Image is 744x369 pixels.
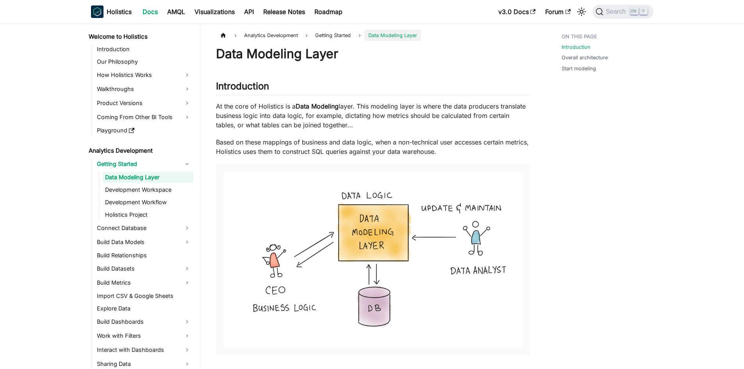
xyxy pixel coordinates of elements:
h1: Data Modeling Layer [216,46,530,62]
img: Holistics [91,5,103,18]
a: Release Notes [259,5,310,18]
a: Overall architecture [562,54,608,61]
a: Build Metrics [95,276,193,289]
span: Search [603,8,630,15]
a: Interact with Dashboards [95,344,193,356]
a: Home page [216,30,231,41]
b: Holistics [107,7,132,16]
a: Roadmap [310,5,347,18]
a: Walkthroughs [95,83,193,95]
a: Docs [138,5,162,18]
a: v3.0 Docs [494,5,541,18]
a: Data Modeling Layer [103,172,193,183]
strong: Data Modeling [296,102,339,110]
a: Build Dashboards [95,316,193,328]
a: API [239,5,259,18]
a: Introduction [95,44,193,55]
a: Coming From Other BI Tools [95,111,193,123]
nav: Breadcrumbs [216,30,530,41]
a: Work with Filters [95,330,193,342]
span: Data Modeling Layer [364,30,421,41]
a: Build Relationships [95,250,193,261]
img: Data Modeling Layer [224,172,523,348]
a: Build Datasets [95,262,193,275]
a: Analytics Development [86,145,193,156]
a: Development Workspace [103,184,193,195]
a: AMQL [162,5,190,18]
a: Visualizations [190,5,239,18]
a: Introduction [562,43,591,51]
span: Getting Started [311,30,355,41]
a: Our Philosophy [95,56,193,67]
a: Development Workflow [103,197,193,208]
a: Connect Database [95,222,193,234]
a: Holistics Project [103,209,193,220]
span: Analytics Development [240,30,302,41]
p: Based on these mappings of business and data logic, when a non-technical user accesses certain me... [216,137,530,156]
a: How Holistics Works [95,69,193,81]
h2: Introduction [216,80,530,95]
p: At the core of Holistics is a layer. This modeling layer is where the data producers translate bu... [216,102,530,130]
a: HolisticsHolistics [91,5,132,18]
a: Getting Started [95,158,193,170]
a: Product Versions [95,97,193,109]
a: Import CSV & Google Sheets [95,291,193,301]
button: Switch between dark and light mode (currently light mode) [575,5,588,18]
button: Search (Ctrl+K) [592,5,653,19]
a: Playground [95,125,193,136]
a: Explore Data [95,303,193,314]
a: Welcome to Holistics [86,31,193,42]
a: Forum [541,5,575,18]
a: Start modeling [562,65,596,72]
a: Build Data Models [95,236,193,248]
nav: Docs sidebar [83,23,200,369]
kbd: K [640,8,648,15]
